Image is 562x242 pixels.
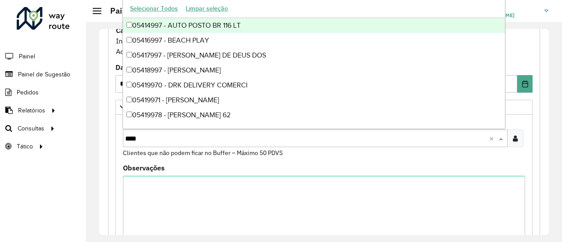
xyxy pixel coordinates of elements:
span: Relatórios [18,106,45,115]
div: 05417997 - [PERSON_NAME] DE DEUS DOS [123,48,504,63]
div: 05418997 - [PERSON_NAME] [123,63,504,78]
label: Observações [123,163,165,173]
button: Choose Date [517,75,533,93]
button: Selecionar Todos [126,2,182,15]
span: Pedidos [17,88,39,97]
button: Limpar seleção [182,2,232,15]
span: Consultas [18,124,44,133]
div: 05414997 - AUTO POSTO BR 116 LT [123,18,504,33]
small: Clientes que não podem ficar no Buffer – Máximo 50 PDVS [123,149,283,157]
span: Painel [19,52,35,61]
div: Informe a data de inicio, fim e preencha corretamente os campos abaixo. Ao final, você irá pré-vi... [115,25,533,57]
strong: Cadastro Painel de sugestão de roteirização: [116,26,261,35]
div: 05419978 - [PERSON_NAME] 62 [123,108,504,123]
div: 05419971 - [PERSON_NAME] [123,93,504,108]
h2: Painel de Sugestão - Criar registro [101,6,235,16]
div: 05416997 - BEACH PLAY [123,33,504,48]
span: Tático [17,142,33,151]
label: Data de Vigência Inicial [115,62,196,72]
div: 05419970 - DRK DELIVERY COMERCI [123,78,504,93]
a: Priorizar Cliente - Não podem ficar no buffer [115,100,533,115]
div: 05421997 - COMPANHIA ZAFFARI CO [123,123,504,137]
span: Clear all [489,133,497,144]
span: Painel de Sugestão [18,70,70,79]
